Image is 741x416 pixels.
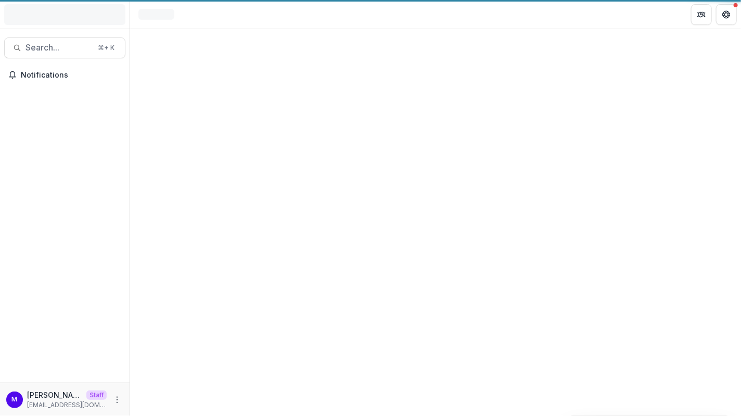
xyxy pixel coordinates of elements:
[4,67,125,83] button: Notifications
[96,42,117,54] div: ⌘ + K
[25,43,92,53] span: Search...
[27,389,82,400] p: [PERSON_NAME]
[134,7,178,22] nav: breadcrumb
[691,4,712,25] button: Partners
[111,394,123,406] button: More
[21,71,121,80] span: Notifications
[716,4,737,25] button: Get Help
[12,396,18,403] div: Maddie
[4,37,125,58] button: Search...
[86,390,107,400] p: Staff
[27,400,107,410] p: [EMAIL_ADDRESS][DOMAIN_NAME]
